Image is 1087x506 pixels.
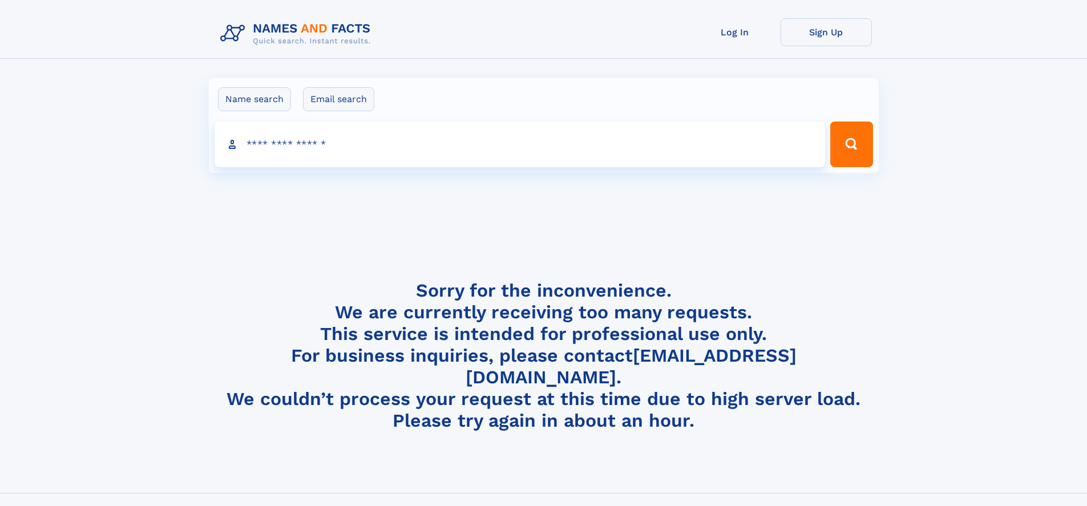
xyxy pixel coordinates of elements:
[216,18,380,49] img: Logo Names and Facts
[830,122,872,167] button: Search Button
[689,18,781,46] a: Log In
[303,87,374,111] label: Email search
[215,122,826,167] input: search input
[781,18,872,46] a: Sign Up
[466,345,797,388] a: [EMAIL_ADDRESS][DOMAIN_NAME]
[216,280,872,432] h4: Sorry for the inconvenience. We are currently receiving too many requests. This service is intend...
[218,87,291,111] label: Name search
